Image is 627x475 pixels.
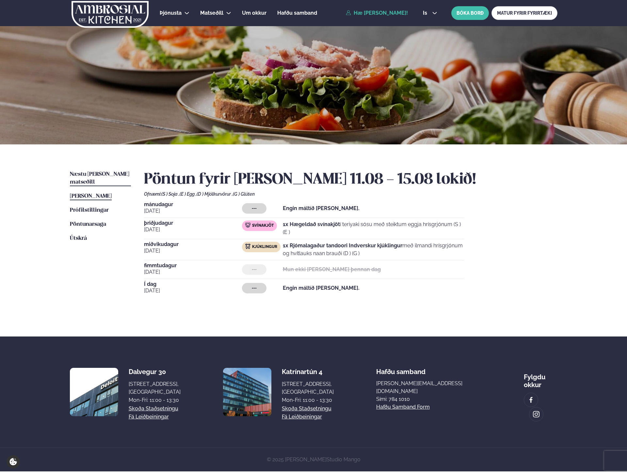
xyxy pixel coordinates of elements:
span: Í dag [144,282,242,287]
span: --- [252,286,257,291]
strong: 1x Rjómalagaður tandoori Indverskur kjúklingur [283,242,402,249]
span: Næstu [PERSON_NAME] matseðill [70,172,129,185]
span: þriðjudagur [144,221,242,226]
a: [PERSON_NAME] [70,192,112,200]
span: Þjónusta [160,10,182,16]
span: [DATE] [144,287,242,295]
a: Fá leiðbeiningar [282,413,322,421]
strong: Mun ekki [PERSON_NAME] þennan dag [283,266,381,272]
img: image alt [70,368,118,416]
span: Kjúklingur [252,244,277,250]
strong: 1x Hægeldað svínakjöt [283,221,340,227]
img: image alt [223,368,271,416]
span: (E ) Egg , [180,191,197,197]
span: mánudagur [144,202,242,207]
p: með ilmandi hrísgrjónum og hvítlauks naan brauði (D ) (G ) [283,242,464,257]
strong: Engin máltíð [PERSON_NAME]. [283,285,360,291]
span: Hafðu samband [277,10,317,16]
a: Hafðu samband form [376,403,430,411]
span: fimmtudagur [144,263,242,268]
a: MATUR FYRIR FYRIRTÆKI [491,6,557,20]
span: Um okkur [242,10,266,16]
a: Studio Mango [327,456,361,463]
a: Pöntunarsaga [70,221,106,228]
span: --- [252,206,257,211]
a: Útskrá [70,235,87,242]
span: [DATE] [144,207,242,215]
span: --- [252,267,257,272]
span: Svínakjöt [252,223,274,228]
div: [STREET_ADDRESS], [GEOGRAPHIC_DATA] [282,380,334,396]
span: miðvikudagur [144,242,242,247]
div: Mon-Fri: 11:00 - 13:30 [282,396,334,404]
a: Skoða staðsetningu [282,405,331,413]
a: Cookie settings [7,455,20,468]
a: Um okkur [242,9,266,17]
img: chicken.svg [245,244,250,249]
span: (G ) Glúten [233,191,255,197]
span: [DATE] [144,247,242,255]
span: is [423,10,429,16]
span: Matseðill [200,10,223,16]
span: Hafðu samband [376,363,426,376]
span: Útskrá [70,236,87,241]
div: [STREET_ADDRESS], [GEOGRAPHIC_DATA] [129,380,181,396]
div: Fylgdu okkur [524,368,557,389]
button: is [418,10,442,16]
button: BÓKA BORÐ [451,6,489,20]
a: image alt [524,393,538,407]
h2: Pöntun fyrir [PERSON_NAME] 11.08 - 15.08 lokið! [144,171,557,189]
div: Mon-Fri: 11:00 - 13:30 [129,396,181,404]
a: [PERSON_NAME][EMAIL_ADDRESS][DOMAIN_NAME] [376,380,481,395]
a: Skoða staðsetningu [129,405,178,413]
span: © 2025 [PERSON_NAME] [267,456,361,463]
a: Næstu [PERSON_NAME] matseðill [70,171,131,186]
span: Prófílstillingar [70,207,109,213]
span: (D ) Mjólkurvörur , [197,191,233,197]
div: Ofnæmi: [144,191,557,197]
span: [PERSON_NAME] [70,193,112,199]
a: Hæ [PERSON_NAME]! [346,10,408,16]
a: Fá leiðbeiningar [129,413,169,421]
p: í teriyaki sósu með steiktum eggja hrísgrjónum (S ) (E ) [283,221,464,236]
img: logo [71,1,149,28]
span: [DATE] [144,226,242,234]
a: image alt [529,407,543,421]
img: image alt [533,411,540,418]
a: Matseðill [200,9,223,17]
span: Pöntunarsaga [70,221,106,227]
a: Þjónusta [160,9,182,17]
img: image alt [527,396,535,404]
div: Dalvegur 30 [129,368,181,376]
p: Sími: 784 1010 [376,395,481,403]
a: Prófílstillingar [70,206,109,214]
span: [DATE] [144,268,242,276]
strong: Engin máltíð [PERSON_NAME]. [283,205,360,211]
div: Katrínartún 4 [282,368,334,376]
img: pork.svg [245,222,250,228]
span: (S ) Soja , [161,191,180,197]
a: Hafðu samband [277,9,317,17]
